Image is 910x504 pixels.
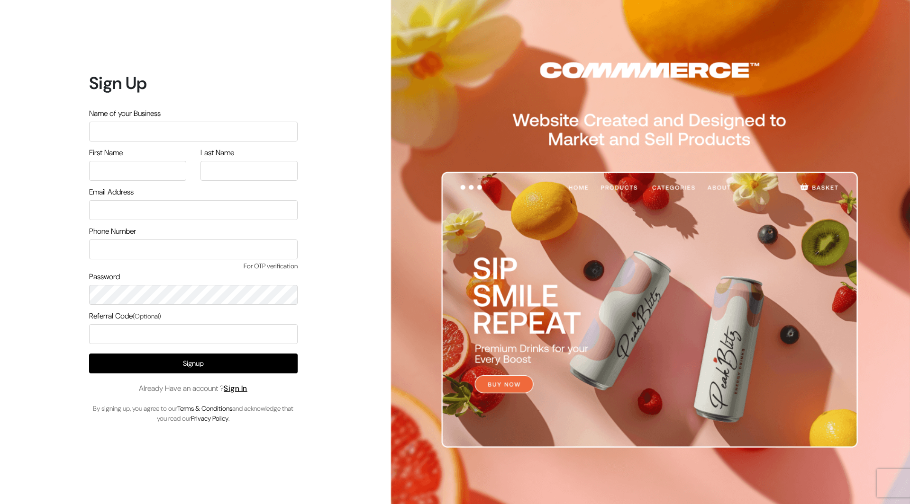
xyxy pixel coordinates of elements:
button: Signup [89,354,298,373]
label: Last Name [200,147,234,159]
p: By signing up, you agree to our and acknowledge that you read our . [89,404,298,424]
span: Already Have an account ? [139,383,247,394]
span: (Optional) [133,312,161,320]
label: Email Address [89,186,134,198]
label: Name of your Business [89,108,161,119]
a: Sign In [224,383,247,393]
label: Referral Code [89,310,161,322]
span: For OTP verification [89,261,298,271]
a: Privacy Policy [191,414,228,423]
label: Phone Number [89,226,136,237]
label: First Name [89,147,123,159]
label: Password [89,271,120,283]
a: Terms & Conditions [177,404,232,413]
h1: Sign Up [89,73,298,93]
